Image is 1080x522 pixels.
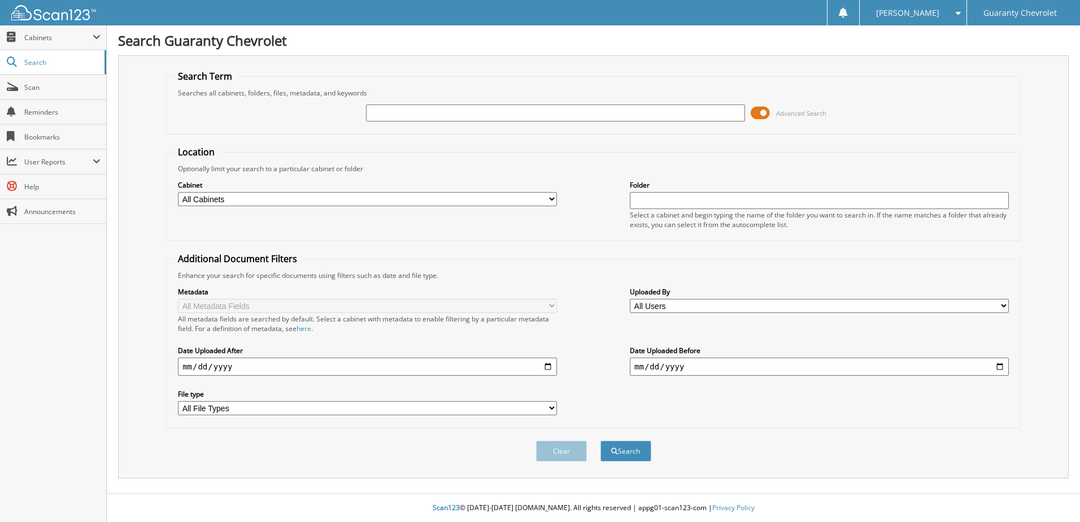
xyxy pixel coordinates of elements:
input: end [630,358,1009,376]
a: Privacy Policy [712,503,755,512]
span: Reminders [24,107,101,117]
iframe: Chat Widget [1024,468,1080,522]
label: Metadata [178,287,557,297]
span: Advanced Search [776,109,826,118]
span: [PERSON_NAME] [876,10,939,16]
a: here [297,324,311,333]
div: © [DATE]-[DATE] [DOMAIN_NAME]. All rights reserved | appg01-scan123-com | [107,494,1080,522]
span: Help [24,182,101,192]
label: Cabinet [178,180,557,190]
legend: Location [172,146,220,158]
label: Date Uploaded Before [630,346,1009,355]
span: Scan123 [433,503,460,512]
button: Search [600,441,651,462]
div: Select a cabinet and begin typing the name of the folder you want to search in. If the name match... [630,210,1009,229]
button: Clear [536,441,587,462]
span: Announcements [24,207,101,216]
label: File type [178,389,557,399]
img: scan123-logo-white.svg [11,5,96,20]
legend: Additional Document Filters [172,253,303,265]
label: Uploaded By [630,287,1009,297]
span: Scan [24,82,101,92]
span: Cabinets [24,33,93,42]
div: Searches all cabinets, folders, files, metadata, and keywords [172,88,1014,98]
legend: Search Term [172,70,238,82]
span: Search [24,58,99,67]
div: Enhance your search for specific documents using filters such as date and file type. [172,271,1014,280]
div: All metadata fields are searched by default. Select a cabinet with metadata to enable filtering b... [178,314,557,333]
span: User Reports [24,157,93,167]
label: Folder [630,180,1009,190]
h1: Search Guaranty Chevrolet [118,31,1069,50]
input: start [178,358,557,376]
span: Bookmarks [24,132,101,142]
div: Optionally limit your search to a particular cabinet or folder [172,164,1014,173]
span: Guaranty Chevrolet [983,10,1057,16]
label: Date Uploaded After [178,346,557,355]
